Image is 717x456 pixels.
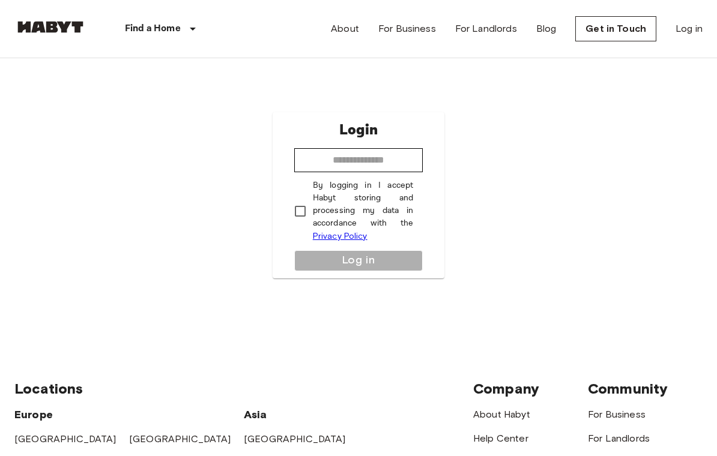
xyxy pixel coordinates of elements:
p: Find a Home [125,22,181,36]
a: About [331,22,359,36]
a: For Business [588,409,646,420]
a: [GEOGRAPHIC_DATA] [129,433,231,445]
a: Privacy Policy [313,231,368,241]
span: Community [588,380,668,397]
p: Login [339,119,378,141]
a: Help Center [473,433,528,444]
a: About Habyt [473,409,530,420]
a: Get in Touch [575,16,656,41]
p: By logging in I accept Habyt storing and processing my data in accordance with the [313,179,414,243]
a: [GEOGRAPHIC_DATA] [244,433,346,445]
span: Company [473,380,539,397]
img: Habyt [14,21,86,33]
span: Locations [14,380,83,397]
a: [GEOGRAPHIC_DATA] [14,433,116,445]
a: For Business [378,22,436,36]
span: Asia [244,408,267,421]
a: For Landlords [455,22,517,36]
a: Blog [536,22,557,36]
a: For Landlords [588,433,650,444]
span: Europe [14,408,53,421]
a: Log in [676,22,703,36]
